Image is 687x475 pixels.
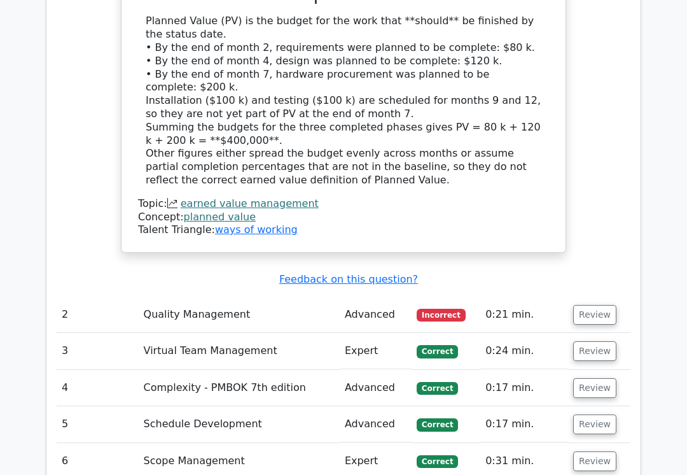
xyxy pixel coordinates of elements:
td: Advanced [340,370,412,406]
span: Correct [417,382,458,395]
div: Planned Value (PV) is the budget for the work that **should** be finished by the status date. • B... [146,15,541,187]
div: Talent Triangle: [138,197,549,237]
td: Advanced [340,297,412,333]
td: 0:17 min. [480,406,568,443]
td: Complexity - PMBOK 7th edition [139,370,340,406]
button: Review [573,305,616,325]
button: Review [573,415,616,434]
a: ways of working [215,223,298,236]
td: 3 [57,333,139,369]
td: Schedule Development [139,406,340,443]
td: Quality Management [139,297,340,333]
button: Review [573,341,616,361]
td: 0:24 min. [480,333,568,369]
span: Incorrect [417,309,466,322]
span: Correct [417,455,458,468]
td: Virtual Team Management [139,333,340,369]
span: Correct [417,345,458,358]
td: 2 [57,297,139,333]
span: Correct [417,418,458,431]
td: Advanced [340,406,412,443]
button: Review [573,378,616,398]
td: 5 [57,406,139,443]
a: planned value [184,211,256,223]
a: earned value management [181,197,319,209]
a: Feedback on this question? [279,273,418,285]
td: 0:17 min. [480,370,568,406]
td: Expert [340,333,412,369]
td: 4 [57,370,139,406]
button: Review [573,451,616,471]
div: Concept: [138,211,549,224]
td: 0:21 min. [480,297,568,333]
div: Topic: [138,197,549,211]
